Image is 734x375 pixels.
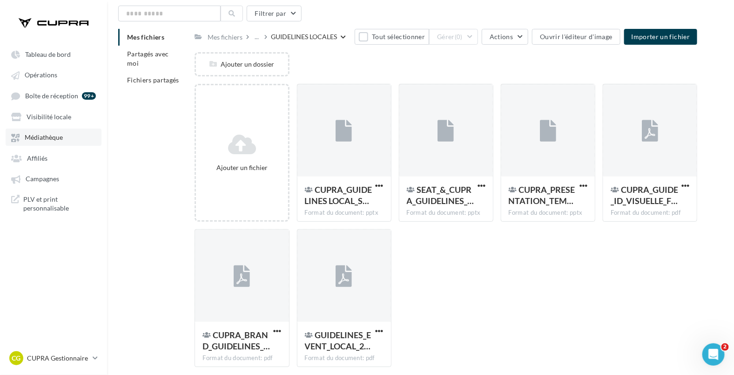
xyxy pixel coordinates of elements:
[490,33,513,41] span: Actions
[202,330,270,351] span: CUPRA_BRAND_GUIDELINES_JANUARY2024
[611,209,689,217] div: Format du document: pdf
[611,184,678,206] span: CUPRA_GUIDE_ID_VISUELLE_FR_2024
[196,60,288,69] div: Ajouter un dossier
[305,209,384,217] div: Format du document: pptx
[702,343,725,366] iframe: Intercom live chat
[721,343,729,351] span: 2
[271,32,337,41] div: GUIDELINES LOCALES
[12,354,21,363] span: CG
[25,50,71,58] span: Tableau de bord
[6,46,101,62] a: Tableau de bord
[23,195,96,213] span: PLV et print personnalisable
[482,29,528,45] button: Actions
[6,191,101,217] a: PLV et print personnalisable
[407,184,474,206] span: SEAT_&_CUPRA_GUIDELINES_JPO_2025
[455,33,463,41] span: (0)
[127,76,179,84] span: Fichiers partagés
[27,154,47,162] span: Affiliés
[624,29,698,45] button: Importer un fichier
[247,6,302,21] button: Filtrer par
[208,33,242,42] div: Mes fichiers
[26,175,59,183] span: Campagnes
[6,66,101,83] a: Opérations
[202,354,281,362] div: Format du document: pdf
[127,50,169,67] span: Partagés avec moi
[6,150,101,166] a: Affiliés
[305,330,371,351] span: GUIDELINES_EVENT_LOCAL_2024
[25,134,63,142] span: Médiathèque
[429,29,478,45] button: Gérer(0)
[532,29,620,45] button: Ouvrir l'éditeur d'image
[509,209,587,217] div: Format du document: pptx
[82,92,96,100] div: 99+
[407,209,485,217] div: Format du document: pptx
[6,129,101,145] a: Médiathèque
[632,33,690,41] span: Importer un fichier
[6,170,101,187] a: Campagnes
[25,92,78,100] span: Boîte de réception
[305,354,384,362] div: Format du document: pdf
[27,113,71,121] span: Visibilité locale
[253,30,261,43] div: ...
[509,184,575,206] span: CUPRA_PRESENTATION_TEMPLATE_2024
[7,349,100,367] a: CG CUPRA Gestionnaire
[6,108,101,125] a: Visibilité locale
[200,163,284,172] div: Ajouter un fichier
[127,33,164,41] span: Mes fichiers
[25,71,57,79] span: Opérations
[305,184,372,206] span: CUPRA_GUIDELINES LOCAL_SOME_06.2025
[355,29,429,45] button: Tout sélectionner
[27,354,89,363] p: CUPRA Gestionnaire
[6,87,101,104] a: Boîte de réception 99+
